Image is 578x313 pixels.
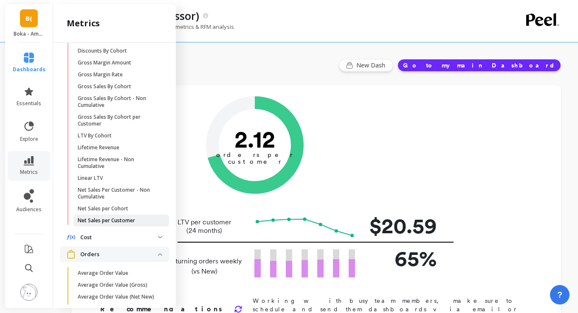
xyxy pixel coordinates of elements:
p: LTV By Cohort [78,132,112,139]
p: Returning orders weekly (vs New) [165,256,244,277]
p: Gross Margin Rate [78,71,123,78]
img: profile picture [20,284,37,301]
text: 2.12 [234,125,275,153]
p: Gross Sales By Cohort - Non Cumulative [78,95,159,109]
p: Net Sales per Cohort [78,205,128,212]
p: Boka - Amazon (Essor) [14,31,45,37]
p: Discounts By Cohort [78,48,127,54]
img: down caret icon [158,236,162,238]
p: Lifetime Revenue - Non Cumulative [78,156,159,170]
tspan: orders per [216,151,293,159]
p: 65% [369,243,437,274]
h2: metrics [67,17,100,29]
span: dashboards [13,66,45,73]
p: Average Order Value (Gross) [78,282,147,288]
span: New Dash [356,61,388,70]
p: Gross Margin Amount [78,59,131,66]
p: Orders [80,250,158,259]
img: navigation item icon [67,235,75,240]
p: Gross Sales By Cohort per Customer [78,114,159,127]
p: Average Order Value [78,270,128,277]
p: Net Sales Per Customer - Non Cumulative [78,187,159,200]
p: $20.59 [369,210,437,242]
button: New Dash [339,59,393,72]
p: Average Order Value (Net New) [78,293,154,300]
button: ? [550,285,570,305]
p: Lifetime Revenue [78,144,119,151]
p: Cost [80,233,158,242]
button: Go to my main Dashboard [398,59,561,72]
span: ? [557,289,562,301]
span: metrics [20,169,38,176]
p: Net Sales per Customer [78,217,135,224]
span: audiences [16,206,42,213]
span: explore [20,136,38,143]
img: navigation item icon [67,250,75,259]
img: down caret icon [158,253,162,256]
p: Gross Sales By Cohort [78,83,131,90]
span: essentials [17,100,41,107]
tspan: customer [228,158,282,165]
span: B( [25,14,32,23]
p: LTV per customer (24 months) [165,218,244,235]
p: Linear LTV [78,175,103,182]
